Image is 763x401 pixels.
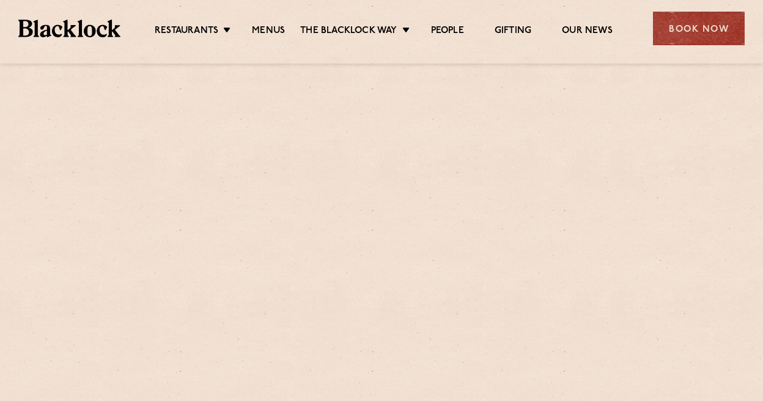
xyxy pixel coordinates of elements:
[495,25,531,39] a: Gifting
[562,25,613,39] a: Our News
[155,25,218,39] a: Restaurants
[300,25,397,39] a: The Blacklock Way
[18,20,120,37] img: BL_Textured_Logo-footer-cropped.svg
[431,25,464,39] a: People
[653,12,745,45] div: Book Now
[252,25,285,39] a: Menus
